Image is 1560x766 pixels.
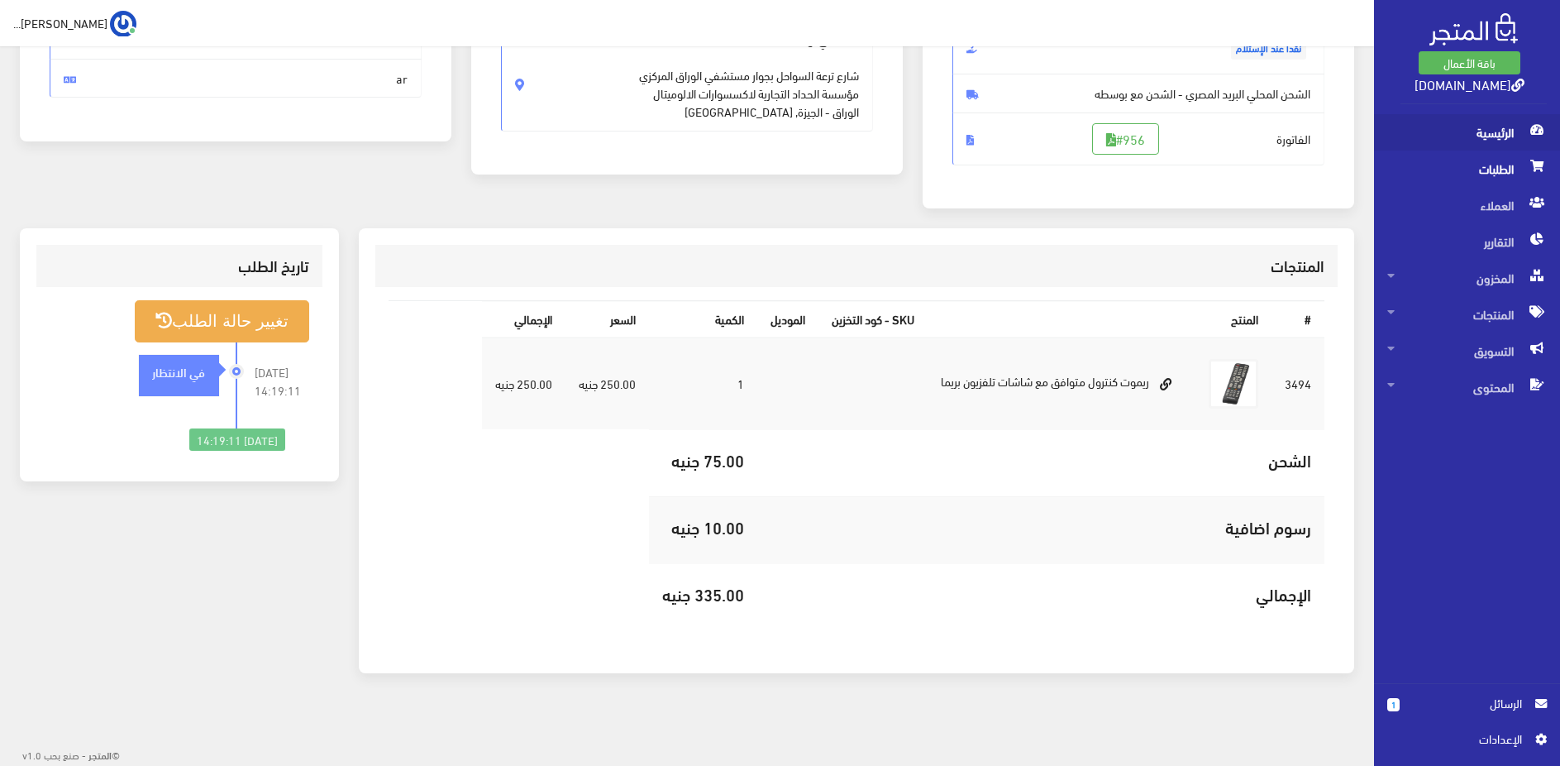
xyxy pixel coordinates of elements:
a: الرئيسية [1374,114,1560,151]
strong: في الانتظار [152,362,205,381]
td: 3494 [1271,338,1324,430]
a: باقة الأعمال [1419,51,1520,74]
span: المنتجات [1387,296,1547,333]
strong: المتجر [88,747,112,762]
span: [PHONE_NUMBER] [617,31,711,49]
span: اﻹعدادات [1400,730,1521,748]
span: الفاتورة [952,113,1324,165]
h5: اﻹجمالي [770,585,1311,603]
a: #956 [1092,123,1159,155]
span: المحتوى [1387,369,1547,405]
div: © [7,744,120,765]
span: [DATE] 14:19:11 [255,363,309,400]
span: [PHONE_NUMBER] [515,31,609,49]
span: نقدا عند الإستلام [1231,35,1306,60]
span: [PERSON_NAME]... [13,12,107,33]
span: الطلبات [1387,151,1547,187]
h5: 75.00 جنيه [662,451,744,469]
span: ar [50,59,422,98]
td: ريموت كنترول متوافق مع شاشات تلفزيون بريما [928,338,1195,430]
a: المحتوى [1374,369,1560,405]
th: SKU - كود التخزين [818,301,928,337]
h3: المنتجات [389,258,1325,274]
h5: رسوم اضافية [770,518,1311,536]
th: اﻹجمالي [482,301,565,337]
iframe: Drift Widget Chat Controller [20,653,83,716]
h5: 335.00 جنيه [662,585,744,603]
td: 1 [649,338,757,430]
h5: الشحن [770,451,1311,469]
h5: 10.00 جنيه [662,518,744,536]
span: شارع ترعة السواحل بجوار مستشفي الوراق المركزي مؤسسة الحداد التجارية لاكسسوارات الالوميتال الوراق ... [639,49,859,121]
a: 1 الرسائل [1387,694,1547,730]
th: الموديل [757,301,818,337]
th: المنتج [928,301,1271,337]
th: السعر [565,301,649,337]
td: 250.00 جنيه [482,338,565,430]
td: 250.00 جنيه [565,338,649,430]
span: - صنع بحب v1.0 [22,745,86,764]
a: المنتجات [1374,296,1560,333]
span: المخزون [1387,260,1547,296]
a: المخزون [1374,260,1560,296]
a: العملاء [1374,187,1560,223]
th: الكمية [649,301,757,337]
div: [DATE] 14:19:11 [189,428,285,452]
a: ... [PERSON_NAME]... [13,10,136,36]
span: مصطفي ال[PERSON_NAME] - | [501,20,873,132]
th: # [1271,301,1324,337]
button: تغيير حالة الطلب [135,300,308,342]
img: . [1429,13,1518,45]
span: الرسائل [1413,694,1522,712]
a: اﻹعدادات [1387,730,1547,756]
a: التقارير [1374,223,1560,260]
span: الرئيسية [1387,114,1547,151]
span: العملاء [1387,187,1547,223]
span: 1 [1387,698,1400,711]
img: ... [110,11,136,37]
a: الطلبات [1374,151,1560,187]
span: الشحن المحلي البريد المصري - الشحن مع بوسطه [952,74,1324,113]
h3: تاريخ الطلب [50,258,308,274]
span: التقارير [1387,223,1547,260]
a: [DOMAIN_NAME] [1414,72,1524,96]
span: التسويق [1387,333,1547,369]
